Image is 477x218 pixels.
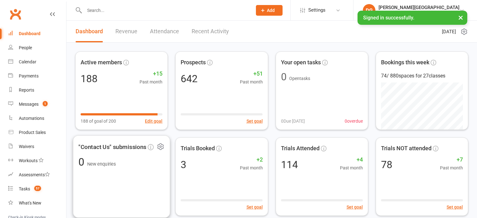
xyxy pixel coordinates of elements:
a: Attendance [150,21,179,42]
div: Workouts [19,158,38,163]
a: Automations [8,111,66,125]
span: +2 [240,155,263,164]
span: Prospects [181,58,206,67]
span: Open tasks [289,76,310,81]
span: Trials Attended [281,144,320,153]
a: Calendar [8,55,66,69]
span: 0 overdue [345,118,363,125]
span: Bookings this week [381,58,429,67]
div: 188 [81,74,98,84]
span: Past month [440,164,463,171]
a: Clubworx [8,6,23,22]
a: Waivers [8,140,66,154]
button: Set goal [447,204,463,210]
a: Tasks 57 [8,182,66,196]
span: 1 [43,101,48,106]
button: Set goal [246,118,263,125]
a: People [8,41,66,55]
div: 0 [281,72,287,82]
span: 0 [78,156,87,168]
div: [PERSON_NAME][GEOGRAPHIC_DATA] [379,5,459,10]
a: Dashboard [76,21,103,42]
input: Search... [82,6,248,15]
div: DG [363,4,375,17]
a: Messages 1 [8,97,66,111]
span: Settings [308,3,326,17]
button: Add [256,5,283,16]
div: Honour Martial Arts Bayside [379,10,459,16]
button: Edit goal [145,118,162,125]
span: New enquiries [87,162,116,167]
button: × [455,11,466,24]
a: What's New [8,196,66,210]
span: "Contact Us" submissions [78,142,146,152]
div: People [19,45,32,50]
div: Product Sales [19,130,46,135]
div: Calendar [19,59,36,64]
span: [DATE] [442,28,456,35]
span: Active members [81,58,122,67]
span: Past month [240,78,263,85]
span: +51 [240,69,263,78]
span: +7 [440,155,463,164]
span: Add [267,8,275,13]
div: What's New [19,200,41,205]
span: 57 [34,186,41,191]
span: 188 of goal of 200 [81,118,116,125]
button: Set goal [347,204,363,210]
div: 3 [181,160,186,170]
div: Reports [19,88,34,93]
a: Recent Activity [192,21,229,42]
span: Past month [140,78,162,85]
span: 0 Due [DATE] [281,118,305,125]
div: 74 / 880 spaces for 27 classes [381,72,463,80]
div: 114 [281,160,298,170]
span: Past month [340,164,363,171]
span: Trials Booked [181,144,215,153]
span: +4 [340,155,363,164]
a: Dashboard [8,27,66,41]
span: Past month [240,164,263,171]
button: Set goal [246,204,263,210]
a: Assessments [8,168,66,182]
a: Payments [8,69,66,83]
div: Automations [19,116,44,121]
span: Trials NOT attended [381,144,432,153]
div: Assessments [19,172,50,177]
div: Payments [19,73,39,78]
div: Tasks [19,186,30,191]
a: Product Sales [8,125,66,140]
a: Workouts [8,154,66,168]
div: 78 [381,160,392,170]
div: Messages [19,102,39,107]
div: 642 [181,74,198,84]
div: Waivers [19,144,34,149]
a: Revenue [115,21,137,42]
span: Your open tasks [281,58,321,67]
span: Signed in successfully. [363,15,414,21]
div: Dashboard [19,31,40,36]
span: +15 [140,69,162,78]
a: Reports [8,83,66,97]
